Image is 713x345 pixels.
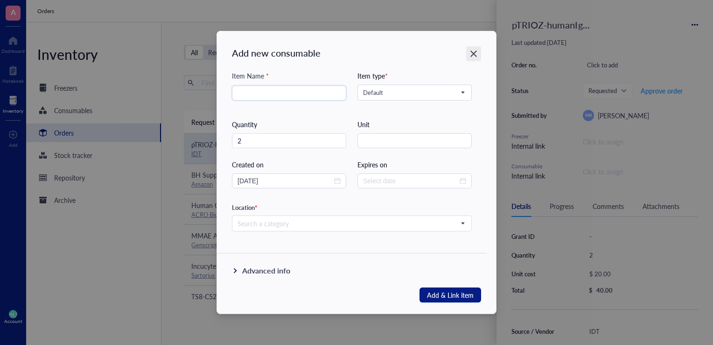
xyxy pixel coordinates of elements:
span: Close [466,48,481,59]
span: Add & Link item [427,289,474,301]
div: Item Name [232,71,269,81]
div: Created on [232,159,346,170]
div: Add new consumable [232,46,496,59]
button: Close [466,46,481,61]
button: Add & Link item [419,287,481,302]
div: Quantity [232,119,346,129]
div: Advanced info [242,265,290,276]
span: Default [363,88,464,97]
input: Select date [238,176,332,186]
div: Expires on [357,159,472,170]
div: Location [232,203,472,212]
div: Item type [357,71,472,81]
div: Unit [357,119,472,129]
input: Select date [363,176,458,186]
